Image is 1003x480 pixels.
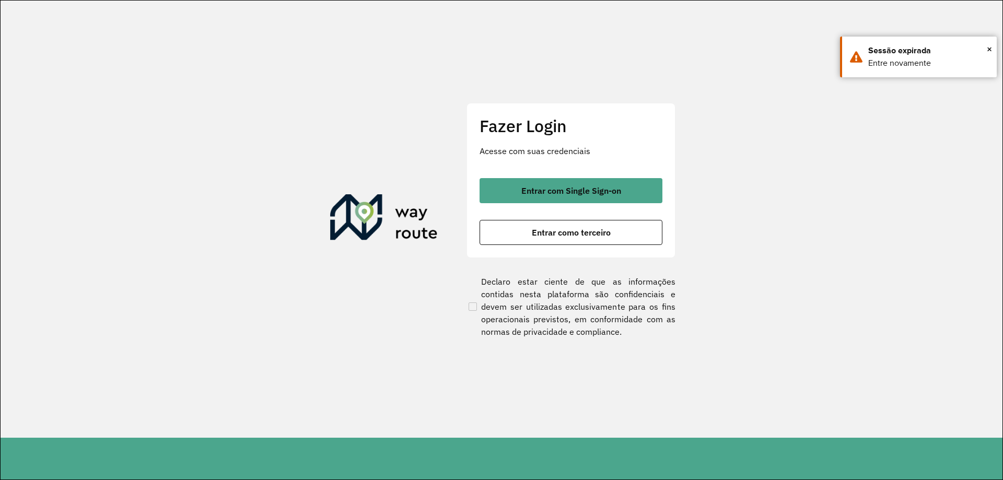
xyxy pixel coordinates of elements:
div: Sessão expirada [868,44,989,57]
p: Acesse com suas credenciais [480,145,662,157]
img: Roteirizador AmbevTech [330,194,438,244]
button: button [480,220,662,245]
span: Entrar com Single Sign-on [521,186,621,195]
h2: Fazer Login [480,116,662,136]
button: button [480,178,662,203]
button: Close [987,41,992,57]
div: Entre novamente [868,57,989,69]
span: × [987,41,992,57]
span: Entrar como terceiro [532,228,611,237]
label: Declaro estar ciente de que as informações contidas nesta plataforma são confidenciais e devem se... [466,275,675,338]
